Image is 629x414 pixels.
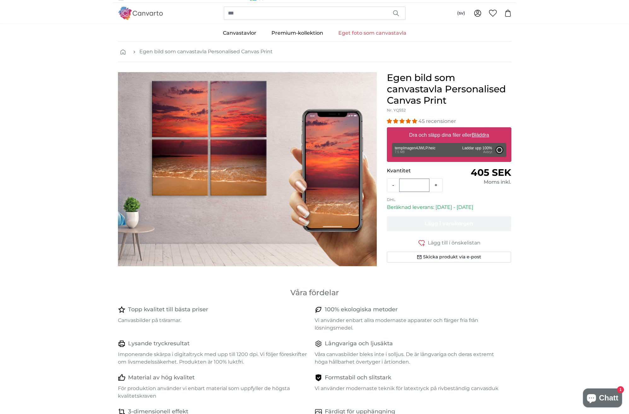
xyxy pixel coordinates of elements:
[472,132,489,138] u: Bläddra
[387,167,449,175] p: Kvantitet
[387,179,399,192] button: -
[315,385,506,392] p: Vi använder modernaste teknik för latextryck på rivbeständig canvasduk
[128,339,189,348] h4: Lysande tryckresultat
[418,118,456,124] span: 45 recensioner
[387,239,511,247] button: Lägg till i önskelistan
[449,178,511,186] div: Moms inkl.
[387,197,511,202] p: DHL
[118,351,310,366] p: Imponerande skärpa i digitaltryck med upp till 1200 dpi. Vi följer föreskrifter om livsmedelssäke...
[387,216,511,231] button: Lägg i varukorgen
[387,72,511,106] h1: Egen bild som canvastavla Personalised Canvas Print
[215,25,264,41] a: Canvastavlor
[406,129,491,141] label: Dra och släpp dina filer eller
[118,72,377,266] img: personalised-canvas-print
[315,351,506,366] p: Våra canvasbilder bleks inte i solljus. De är långvariga och deras extremt höga hållbarhet överty...
[452,8,470,19] button: (sv)
[429,179,442,192] button: +
[387,118,418,124] span: 4.93 stars
[325,339,393,348] h4: Långvariga och ljusäkta
[128,373,195,382] h4: Material av hög kvalitet
[428,239,480,247] span: Lägg till i önskelistan
[331,25,414,41] a: Eget foto som canvastavla
[315,317,506,332] p: Vi använder enbart allra modernaste apparater och färger fria från lösningsmedel.
[118,288,511,298] h3: Våra fördelar
[139,48,273,55] a: Egen bild som canvastavla Personalised Canvas Print
[325,373,391,382] h4: Formstabil och slitstark
[387,204,511,211] p: Beräknad leverans: [DATE] - [DATE]
[387,252,511,262] button: Skicka produkt via e-post
[118,42,511,62] nav: breadcrumbs
[471,167,511,178] span: 405 SEK
[425,221,473,227] span: Lägg i varukorgen
[118,385,310,400] p: För produktion använder vi enbart material som uppfyller de högsta kvalitetskraven
[118,317,310,324] p: Canvasbilder på träramar.
[264,25,331,41] a: Premium-kollektion
[581,388,624,409] inbox-online-store-chat: Shopifys webbutikschatt
[387,108,406,112] span: Nr. YQ552
[118,7,163,20] img: Canvarto
[128,305,208,314] h4: Topp kvalitet till bästa priser
[325,305,398,314] h4: 100% ekologiska metoder
[118,72,377,266] div: 1 of 1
